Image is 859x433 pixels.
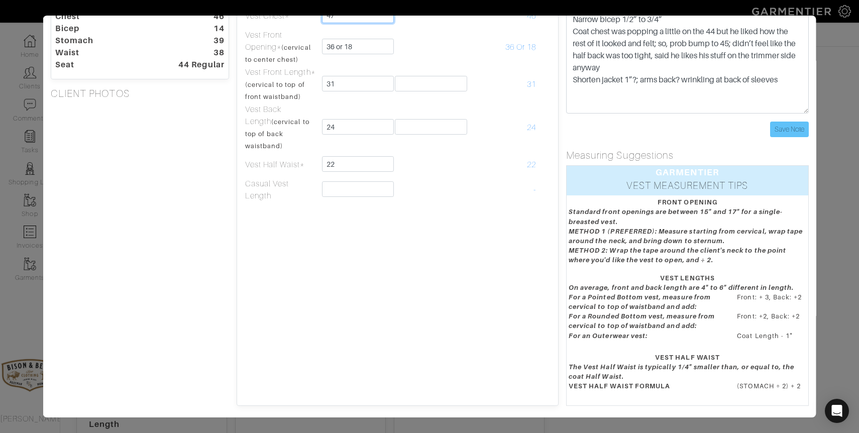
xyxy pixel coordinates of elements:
[569,197,806,207] div: FRONT OPENING
[244,177,317,202] td: Casual Vest Length
[569,284,794,291] em: On average, front and back length are 4" to 6" different in length.
[569,273,806,283] div: VEST LENGTHS
[526,12,535,21] span: 46
[170,35,232,47] dt: 39
[569,228,803,245] em: METHOD 1 (PREFERRED): Measure starting from cervical, wrap tape around the neck, and bring down t...
[244,29,317,66] td: Vest Front Opening*
[245,118,309,150] small: (cervical to top of back waistband)
[170,11,232,23] dt: 46
[729,311,814,327] dd: Front: +2, Back: +2
[569,353,806,362] div: VEST HALF WAIST
[170,59,232,71] dt: 44 Regular
[48,11,171,23] dt: Chest
[170,23,232,35] dt: 14
[729,292,814,307] dd: Front: + 3, Back: +2
[569,363,794,380] em: The Vest Half Waist is typically 1/4" smaller than, or equal to, the coat Half Waist.
[48,35,171,47] dt: Stomach
[569,247,786,264] em: METHOD 2: Wrap the tape around the client's neck to the point where you'd like the vest to open, ...
[729,331,814,341] dd: Coat Length - 1"
[567,166,808,179] div: GARMENTIER
[729,381,814,391] dd: (STOMACH ÷ 2) + 2
[244,152,317,177] td: Vest Half Waist*
[825,399,849,423] div: Open Intercom Messenger
[48,59,171,71] dt: Seat
[561,381,729,395] dt: VEST HALF WAIST FORMULA
[244,66,317,103] td: Vest Front Length*
[170,47,232,59] dt: 38
[533,185,535,194] span: -
[505,43,535,52] span: 36 Or 18
[526,123,535,132] span: 24
[48,23,171,35] dt: Bicep
[569,332,648,340] em: For an Outerwear vest:
[526,160,535,169] span: 22
[51,87,229,99] h5: CLIENT PHOTOS
[569,293,711,310] em: For a Pointed Bottom vest, measure from cervical to top of waistband and add:
[567,179,808,195] div: VEST MEASUREMENT TIPS
[569,312,715,330] em: For a Rounded Bottom vest, measure from cervical to top of waistband and add:
[526,80,535,89] span: 31
[244,4,317,29] td: Vest Chest*
[770,122,808,137] input: Save Note
[566,149,809,161] h5: Measuring Suggestions
[244,103,317,152] td: Vest Back Length
[245,81,304,100] small: (cervical to top of front waistband)
[569,208,783,225] em: Standard front openings are between 15" and 17" for a single-breasted vest.
[48,47,171,59] dt: Waist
